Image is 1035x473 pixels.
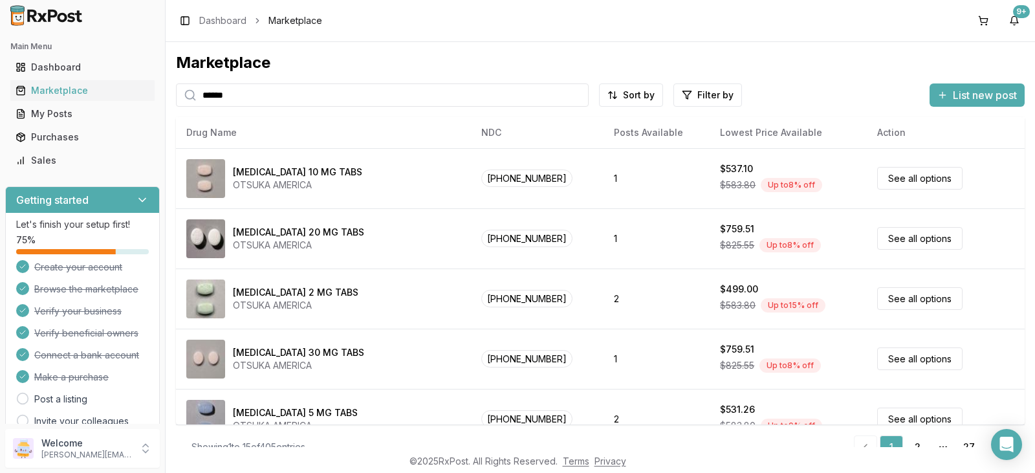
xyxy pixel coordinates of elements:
[604,329,710,389] td: 1
[16,61,149,74] div: Dashboard
[233,286,358,299] div: [MEDICAL_DATA] 2 MG TABS
[720,162,753,175] div: $537.10
[481,170,572,187] span: [PHONE_NUMBER]
[16,218,149,231] p: Let's finish your setup first!
[604,389,710,449] td: 2
[604,117,710,148] th: Posts Available
[1004,10,1025,31] button: 9+
[268,14,322,27] span: Marketplace
[877,287,963,310] a: See all options
[5,5,88,26] img: RxPost Logo
[191,441,305,454] div: Showing 1 to 15 of 405 entries
[623,89,655,102] span: Sort by
[34,371,109,384] span: Make a purchase
[481,350,572,368] span: [PHONE_NUMBER]
[991,429,1022,460] div: Open Intercom Messenger
[186,340,225,379] img: Abilify 30 MG TABS
[930,83,1025,107] button: List new post
[16,234,36,247] span: 75 %
[5,127,160,148] button: Purchases
[720,343,754,356] div: $759.51
[720,419,756,432] span: $583.80
[186,219,225,258] img: Abilify 20 MG TABS
[16,192,89,208] h3: Getting started
[720,179,756,192] span: $583.80
[697,89,734,102] span: Filter by
[176,117,471,148] th: Drug Name
[877,408,963,430] a: See all options
[720,223,754,236] div: $759.51
[5,80,160,101] button: Marketplace
[233,226,364,239] div: [MEDICAL_DATA] 20 MG TABS
[176,52,1025,73] div: Marketplace
[16,107,149,120] div: My Posts
[233,419,358,432] div: OTSUKA AMERICA
[5,150,160,171] button: Sales
[1013,5,1030,18] div: 9+
[957,435,981,459] a: 27
[761,298,825,313] div: Up to 15 % off
[16,84,149,97] div: Marketplace
[481,230,572,247] span: [PHONE_NUMBER]
[930,90,1025,103] a: List new post
[199,14,322,27] nav: breadcrumb
[880,435,903,459] a: 1
[233,239,364,252] div: OTSUKA AMERICA
[759,238,821,252] div: Up to 8 % off
[233,179,362,192] div: OTSUKA AMERICA
[604,269,710,329] td: 2
[720,283,758,296] div: $499.00
[720,359,754,372] span: $825.55
[233,359,364,372] div: OTSUKA AMERICA
[34,261,122,274] span: Create your account
[953,87,1017,103] span: List new post
[877,347,963,370] a: See all options
[5,104,160,124] button: My Posts
[877,227,963,250] a: See all options
[233,166,362,179] div: [MEDICAL_DATA] 10 MG TABS
[604,208,710,269] td: 1
[34,283,138,296] span: Browse the marketplace
[710,117,867,148] th: Lowest Price Available
[867,117,1025,148] th: Action
[233,406,358,419] div: [MEDICAL_DATA] 5 MG TABS
[41,450,131,460] p: [PERSON_NAME][EMAIL_ADDRESS][DOMAIN_NAME]
[720,403,755,416] div: $531.26
[599,83,663,107] button: Sort by
[233,299,358,312] div: OTSUKA AMERICA
[471,117,604,148] th: NDC
[34,305,122,318] span: Verify your business
[34,349,139,362] span: Connect a bank account
[186,400,225,439] img: Abilify 5 MG TABS
[761,178,822,192] div: Up to 8 % off
[563,456,589,467] a: Terms
[673,83,742,107] button: Filter by
[481,410,572,428] span: [PHONE_NUMBER]
[10,126,155,149] a: Purchases
[10,56,155,79] a: Dashboard
[186,280,225,318] img: Abilify 2 MG TABS
[10,79,155,102] a: Marketplace
[604,148,710,208] td: 1
[233,346,364,359] div: [MEDICAL_DATA] 30 MG TABS
[720,299,756,312] span: $583.80
[10,149,155,172] a: Sales
[34,327,138,340] span: Verify beneficial owners
[199,14,246,27] a: Dashboard
[16,131,149,144] div: Purchases
[481,290,572,307] span: [PHONE_NUMBER]
[10,41,155,52] h2: Main Menu
[594,456,626,467] a: Privacy
[186,159,225,198] img: Abilify 10 MG TABS
[41,437,131,450] p: Welcome
[16,154,149,167] div: Sales
[906,435,929,459] a: 2
[759,358,821,373] div: Up to 8 % off
[761,419,822,433] div: Up to 9 % off
[877,167,963,190] a: See all options
[720,239,754,252] span: $825.55
[10,102,155,126] a: My Posts
[854,435,1009,459] nav: pagination
[34,415,129,428] a: Invite your colleagues
[5,57,160,78] button: Dashboard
